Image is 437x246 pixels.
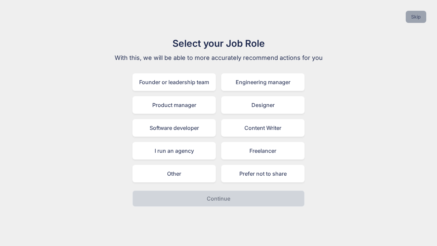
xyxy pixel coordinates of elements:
[106,53,331,63] p: With this, we will be able to more accurately recommend actions for you
[221,165,305,182] div: Prefer not to share
[221,96,305,114] div: Designer
[132,165,216,182] div: Other
[207,195,230,203] p: Continue
[132,190,305,207] button: Continue
[132,73,216,91] div: Founder or leadership team
[406,11,426,23] button: Skip
[132,142,216,160] div: I run an agency
[132,119,216,137] div: Software developer
[221,119,305,137] div: Content Writer
[221,73,305,91] div: Engineering manager
[132,96,216,114] div: Product manager
[221,142,305,160] div: Freelancer
[106,36,331,50] h1: Select your Job Role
